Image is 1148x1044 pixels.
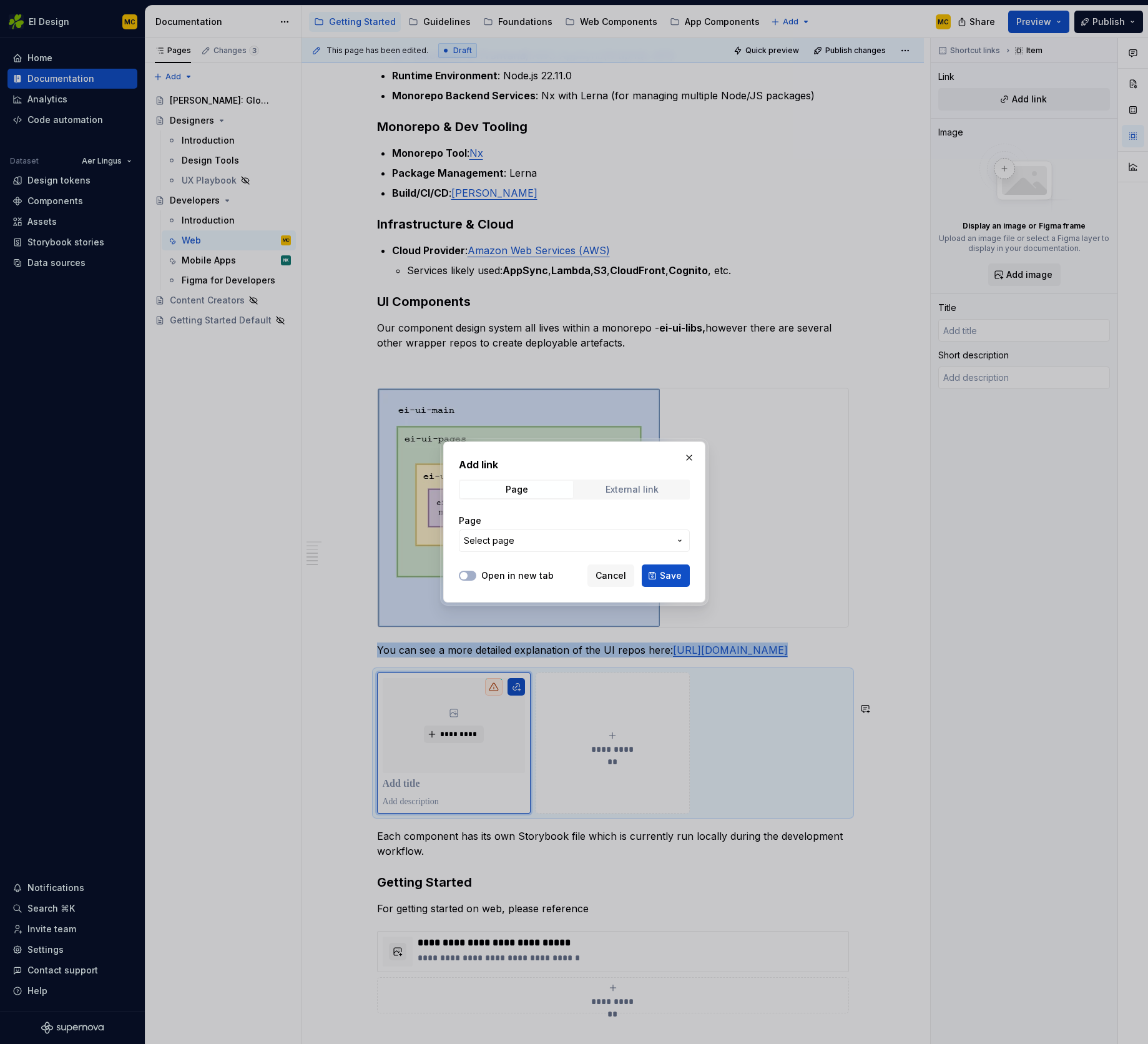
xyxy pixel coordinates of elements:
[505,485,527,495] div: Page
[459,457,690,472] h2: Add link
[660,569,682,582] span: Save
[459,529,690,552] button: Select page
[481,569,554,582] label: Open in new tab
[587,564,634,587] button: Cancel
[459,515,481,527] label: Page
[606,485,659,495] div: External link
[596,569,626,582] span: Cancel
[642,564,690,587] button: Save
[464,534,514,547] span: Select page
